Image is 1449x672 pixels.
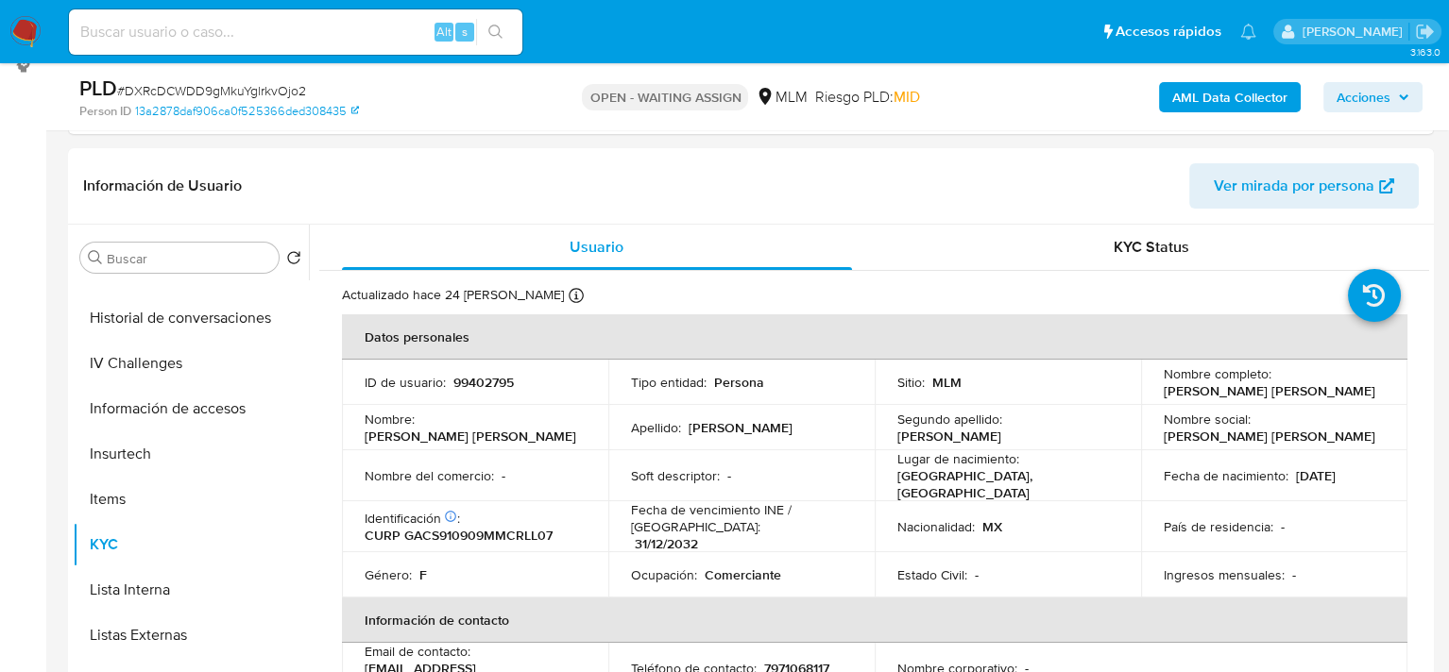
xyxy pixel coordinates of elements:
[73,613,309,658] button: Listas Externas
[1164,365,1271,382] p: Nombre completo :
[1164,518,1273,535] p: País de residencia :
[365,411,415,428] p: Nombre :
[69,20,522,44] input: Buscar usuario o caso...
[982,518,1002,535] p: MX
[1296,467,1336,484] p: [DATE]
[342,314,1407,360] th: Datos personales
[582,84,748,110] p: OPEN - WAITING ASSIGN
[897,518,975,535] p: Nacionalidad :
[1116,22,1221,42] span: Accesos rápidos
[1240,24,1256,40] a: Notificaciones
[117,81,306,100] span: # DXRcDCWDD9gMkuYglrkvOjo2
[897,411,1002,428] p: Segundo apellido :
[1214,163,1374,209] span: Ver mirada por persona
[1159,82,1301,112] button: AML Data Collector
[342,597,1407,643] th: Información de contacto
[1114,236,1189,258] span: KYC Status
[79,73,117,103] b: PLD
[1164,467,1288,484] p: Fecha de nacimiento :
[635,535,698,552] p: 31/12/2032
[88,250,103,265] button: Buscar
[79,103,131,120] b: Person ID
[570,236,623,258] span: Usuario
[419,566,427,583] p: F
[631,566,697,583] p: Ocupación :
[1164,411,1251,428] p: Nombre social :
[689,419,793,436] p: [PERSON_NAME]
[814,87,919,108] span: Riesgo PLD:
[365,643,470,660] p: Email de contacto :
[83,176,242,195] h1: Información de Usuario
[365,527,553,544] p: CURP GACS910909MMCRLL07
[1409,44,1440,59] span: 3.163.0
[1164,382,1375,399] p: [PERSON_NAME] [PERSON_NAME]
[73,431,309,477] button: Insurtech
[476,19,515,45] button: search-icon
[365,467,494,484] p: Nombre del comercio :
[73,386,309,431] button: Información de accesos
[897,566,967,583] p: Estado Civil :
[893,86,919,108] span: MID
[756,87,807,108] div: MLM
[631,419,681,436] p: Apellido :
[135,103,359,120] a: 13a2878daf906ca0f525366ded308435
[897,467,1111,501] p: [GEOGRAPHIC_DATA], [GEOGRAPHIC_DATA]
[932,374,962,391] p: MLM
[705,566,781,583] p: Comerciante
[365,510,460,527] p: Identificación :
[462,23,468,41] span: s
[1189,163,1419,209] button: Ver mirada por persona
[1281,518,1285,535] p: -
[1172,82,1287,112] b: AML Data Collector
[365,428,576,445] p: [PERSON_NAME] [PERSON_NAME]
[365,374,446,391] p: ID de usuario :
[1337,82,1390,112] span: Acciones
[1302,23,1408,41] p: diego.ortizcastro@mercadolibre.com.mx
[975,566,979,583] p: -
[502,467,505,484] p: -
[73,295,309,341] button: Historial de conversaciones
[73,477,309,522] button: Items
[436,23,452,41] span: Alt
[1415,22,1435,42] a: Salir
[453,374,514,391] p: 99402795
[897,450,1019,467] p: Lugar de nacimiento :
[73,567,309,613] button: Lista Interna
[1323,82,1423,112] button: Acciones
[73,341,309,386] button: IV Challenges
[1292,566,1296,583] p: -
[631,467,720,484] p: Soft descriptor :
[365,566,412,583] p: Género :
[727,467,731,484] p: -
[73,522,309,567] button: KYC
[714,374,764,391] p: Persona
[342,286,564,304] p: Actualizado hace 24 [PERSON_NAME]
[1164,566,1285,583] p: Ingresos mensuales :
[631,501,852,535] p: Fecha de vencimiento INE / [GEOGRAPHIC_DATA] :
[897,374,925,391] p: Sitio :
[286,250,301,271] button: Volver al orden por defecto
[107,250,271,267] input: Buscar
[1164,428,1375,445] p: [PERSON_NAME] [PERSON_NAME]
[897,428,1001,445] p: [PERSON_NAME]
[631,374,707,391] p: Tipo entidad :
